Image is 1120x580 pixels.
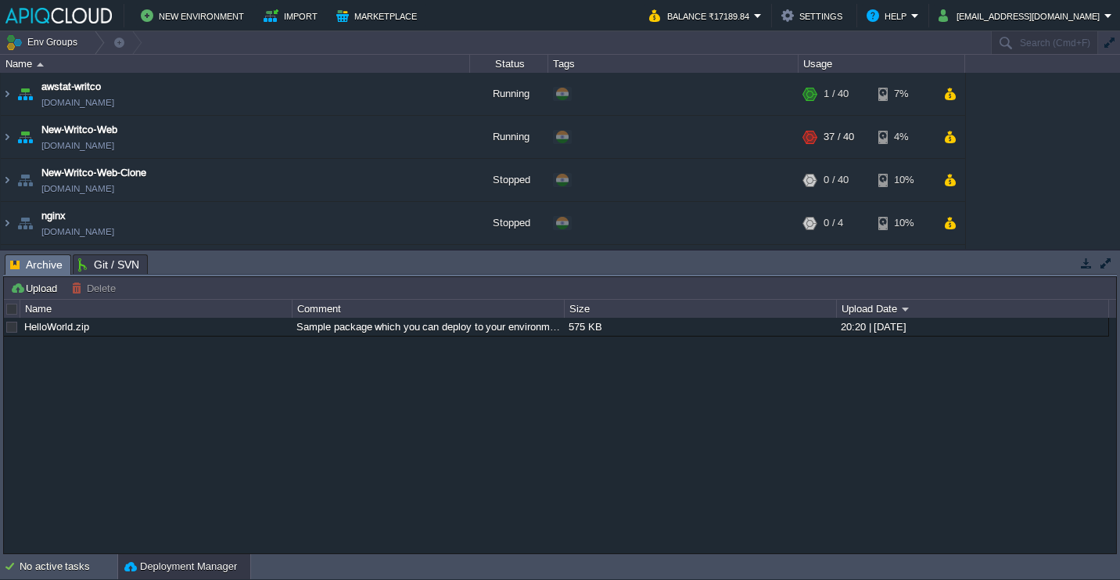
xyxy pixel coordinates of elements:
[470,159,548,201] div: Stopped
[78,255,139,274] span: Git / SVN
[1,73,13,115] img: AMDAwAAAACH5BAEAAAAALAAAAAABAAEAAAICRAEAOw==
[878,245,929,287] div: 40%
[470,116,548,158] div: Running
[565,300,836,318] div: Size
[878,159,929,201] div: 10%
[824,116,854,158] div: 37 / 40
[41,165,146,181] a: New-Writco-Web-Clone
[867,6,911,25] button: Help
[838,300,1108,318] div: Upload Date
[824,202,843,244] div: 0 / 4
[1,202,13,244] img: AMDAwAAAACH5BAEAAAAALAAAAAABAAEAAAICRAEAOw==
[10,255,63,275] span: Archive
[14,73,36,115] img: AMDAwAAAACH5BAEAAAAALAAAAAABAAEAAAICRAEAOw==
[14,245,36,287] img: AMDAwAAAACH5BAEAAAAALAAAAAABAAEAAAICRAEAOw==
[5,8,112,23] img: APIQCloud
[471,55,547,73] div: Status
[14,116,36,158] img: AMDAwAAAACH5BAEAAAAALAAAAAABAAEAAAICRAEAOw==
[837,318,1107,336] div: 20:20 | [DATE]
[293,300,564,318] div: Comment
[565,318,835,336] div: 575 KB
[293,318,563,336] div: Sample package which you can deploy to your environment. Feel free to delete and upload a package...
[781,6,847,25] button: Settings
[41,138,114,153] a: [DOMAIN_NAME]
[10,281,62,295] button: Upload
[824,159,849,201] div: 0 / 40
[20,554,117,579] div: No active tasks
[41,79,101,95] a: awstat-writco
[5,31,83,53] button: Env Groups
[14,202,36,244] img: AMDAwAAAACH5BAEAAAAALAAAAAABAAEAAAICRAEAOw==
[41,122,117,138] a: New-Writco-Web
[939,6,1104,25] button: [EMAIL_ADDRESS][DOMAIN_NAME]
[824,245,860,287] div: 95 / 157
[41,208,66,224] a: nginx
[141,6,249,25] button: New Environment
[649,6,754,25] button: Balance ₹17189.84
[878,202,929,244] div: 10%
[71,281,120,295] button: Delete
[470,202,548,244] div: Stopped
[124,559,237,575] button: Deployment Manager
[878,73,929,115] div: 7%
[1,116,13,158] img: AMDAwAAAACH5BAEAAAAALAAAAAABAAEAAAICRAEAOw==
[2,55,469,73] div: Name
[37,63,44,67] img: AMDAwAAAACH5BAEAAAAALAAAAAABAAEAAAICRAEAOw==
[1,245,13,287] img: AMDAwAAAACH5BAEAAAAALAAAAAABAAEAAAICRAEAOw==
[14,159,36,201] img: AMDAwAAAACH5BAEAAAAALAAAAAABAAEAAAICRAEAOw==
[21,300,292,318] div: Name
[24,321,89,333] a: HelloWorld.zip
[799,55,964,73] div: Usage
[824,73,849,115] div: 1 / 40
[878,116,929,158] div: 4%
[549,55,798,73] div: Tags
[470,245,548,287] div: Running
[41,181,114,196] a: [DOMAIN_NAME]
[264,6,322,25] button: Import
[470,73,548,115] div: Running
[41,95,114,110] a: [DOMAIN_NAME]
[336,6,422,25] button: Marketplace
[41,224,114,240] a: [DOMAIN_NAME]
[1,159,13,201] img: AMDAwAAAACH5BAEAAAAALAAAAAABAAEAAAICRAEAOw==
